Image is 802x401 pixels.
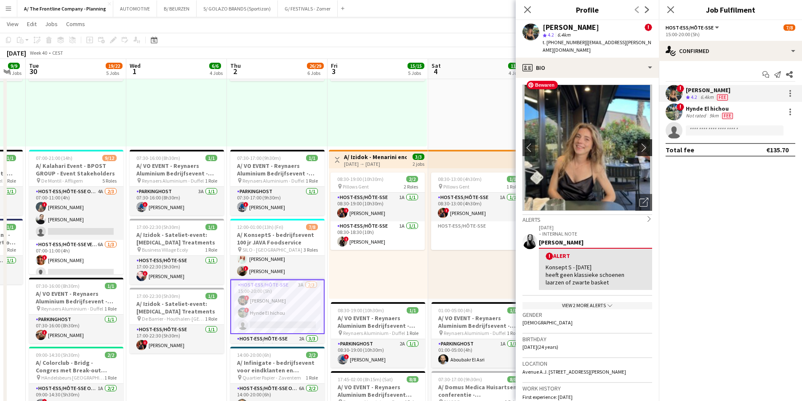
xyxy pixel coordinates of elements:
[506,183,519,190] span: 1 Role
[408,70,424,76] div: 5 Jobs
[142,178,204,184] span: Reynaers Aluminium - Duffel
[432,314,526,329] h3: A/ VO EVENT - Reynaers Aluminium Bedrijfsevent - PARKING LEVERANCIERS - 29/09 tem 06/10
[556,32,572,38] span: 6.4km
[666,31,795,37] div: 15:00-20:00 (5h)
[331,302,425,368] div: 08:30-19:00 (10h30m)1/1A/ VO EVENT - Reynaers Aluminium Bedrijfsevent - PARKING LEVERANCIERS - 29...
[330,173,425,250] div: 08:30-19:00 (10h30m)2/2 Pillows Gent2 RolesHost-ess/Hôte-sse1A1/108:30-19:00 (10h30m)![PERSON_NAM...
[338,307,384,313] span: 08:30-19:00 (10h30m)
[686,105,735,112] div: Hynde El hichou
[516,58,659,78] div: Bio
[230,162,325,177] h3: A/ VO EVENT - Reynaers Aluminium Bedrijfsevent - PARKING LEVERANCIERS - 29/09 tem 06/10
[406,176,418,182] span: 2/2
[130,162,224,177] h3: A/ VO EVENT - Reynaers Aluminium Bedrijfsevent - PARKING LEVERANCIERS - 29/09 tem 06/10
[413,154,424,160] span: 3/3
[237,224,283,230] span: 12:00-01:00 (13h) (Fri)
[143,340,148,345] span: !
[438,307,472,313] span: 01:00-05:00 (4h)
[645,24,652,31] span: !
[715,94,730,101] div: Crew has different fees then in role
[539,224,652,231] p: [DATE]
[130,288,224,353] div: 17:00-22:30 (5h30m)1/1A/ Izidok - Sateliet-event: [MEDICAL_DATA] Treatments De Barrier - Houthale...
[432,62,441,69] span: Sat
[29,359,123,374] h3: A/ Colorclub - Bridg - Congres met Break-out sessies
[522,85,652,211] img: Crew avatar or photo
[244,308,249,313] span: !
[63,19,88,29] a: Comms
[3,19,22,29] a: View
[42,19,61,29] a: Jobs
[242,374,301,381] span: Quartier Papier - Zaventem
[330,193,425,221] app-card-role: Host-ess/Hôte-sse1A1/108:30-19:00 (10h30m)![PERSON_NAME]
[344,153,407,161] h3: A/ Izidok - Menarini endocrinologie - 03+04/10/2025
[130,231,224,246] h3: A/ Izidok - Sateliet-event: [MEDICAL_DATA] Treatments
[29,240,123,293] app-card-role: Host-ess/Hôte-sse Vestiaire6A1/307:00-11:00 (4h)![PERSON_NAME]
[66,20,85,28] span: Comms
[143,202,148,207] span: !
[431,173,525,250] app-job-card: 08:30-13:00 (4h30m)1/1 Pillows Gent1 RoleHost-ess/Hôte-sse1A1/108:30-13:00 (4h30m)![PERSON_NAME]H...
[230,62,241,69] span: Thu
[105,352,117,358] span: 2/2
[36,155,72,161] span: 07:00-21:00 (14h)
[244,295,249,300] span: !
[677,85,684,92] span: !
[42,255,47,260] span: !
[130,219,224,284] app-job-card: 17:00-22:30 (5h30m)1/1A/ Izidok - Sateliet-event: [MEDICAL_DATA] Treatments Business Village Ecol...
[130,150,224,215] app-job-card: 07:30-16:00 (8h30m)1/1A/ VO EVENT - Reynaers Aluminium Bedrijfsevent - PARKING LEVERANCIERS - 29/...
[686,86,730,94] div: [PERSON_NAME]
[666,24,720,31] button: Host-ess/Hôte-sse
[708,112,720,119] div: 9km
[548,32,554,38] span: 4.2
[306,224,318,230] span: 7/8
[344,236,349,242] span: !
[522,335,652,343] h3: Birthday
[430,66,441,76] span: 4
[24,19,40,29] a: Edit
[210,70,223,76] div: 4 Jobs
[230,219,325,343] app-job-card: 12:00-01:00 (13h) (Fri)7/8A/ KonseptS - bedrijfsevent 100 jr JAVA Foodservice SILO - [GEOGRAPHIC_...
[539,239,652,246] div: [PERSON_NAME]
[691,94,697,100] span: 4.2
[104,305,117,312] span: 1 Role
[106,70,122,76] div: 5 Jobs
[444,330,506,336] span: Reynaers Aluminium - Duffel
[136,224,180,230] span: 17:00-22:30 (5h30m)
[205,155,217,161] span: 1/1
[205,293,217,299] span: 1/1
[197,0,278,17] button: S/ GOLAZO BRANDS (Sportizon)
[8,63,20,69] span: 9/9
[306,155,318,161] span: 1/1
[36,352,80,358] span: 09:00-14:30 (5h30m)
[666,24,714,31] span: Host-ess/Hôte-sse
[29,187,123,240] app-card-role: Host-ess/Hôte-sse Onthaal-Accueill4A2/307:00-11:00 (4h)![PERSON_NAME][PERSON_NAME]
[438,376,482,382] span: 07:30-17:00 (9h30m)
[331,339,425,368] app-card-role: Parkinghost2A1/108:30-19:00 (10h30m)![PERSON_NAME]
[130,300,224,315] h3: A/ Izidok - Sateliet-event: [MEDICAL_DATA] Treatments
[29,150,123,274] app-job-card: 07:00-21:00 (14h)9/12A/ Kalahari Event - BPOST GROUP - Event Stakeholders De Montil - Affligem5 R...
[522,385,652,392] h3: Work history
[230,150,325,215] app-job-card: 07:30-17:00 (9h30m)1/1A/ VO EVENT - Reynaers Aluminium Bedrijfsevent - PARKING LEVERANCIERS - 29/...
[522,360,652,367] h3: Location
[45,20,58,28] span: Jobs
[344,354,349,359] span: !
[29,278,123,343] div: 07:30-16:00 (8h30m)1/1A/ VO EVENT - Reynaers Aluminium Bedrijfsevent - PARKING LEVERANCIERS - 29/...
[507,330,519,336] span: 1 Role
[686,112,708,119] div: Not rated
[659,4,802,15] h3: Job Fulfilment
[543,39,586,45] span: t. [PHONE_NUMBER]
[205,224,217,230] span: 1/1
[543,24,599,31] div: [PERSON_NAME]
[508,63,525,69] span: 11/11
[522,214,652,223] div: Alerts
[331,314,425,329] h3: A/ VO EVENT - Reynaers Aluminium Bedrijfsevent - PARKING LEVERANCIERS - 29/09 tem 06/10
[130,325,224,353] app-card-role: Host-ess/Hôte-sse1/117:00-22:30 (5h30m)![PERSON_NAME]
[7,49,26,57] div: [DATE]
[209,63,221,69] span: 6/6
[720,112,735,119] div: Crew has different fees then in role
[331,62,338,69] span: Fri
[130,256,224,284] app-card-role: Host-ess/Hôte-sse1/117:00-22:30 (5h30m)![PERSON_NAME]
[522,344,558,350] span: [DATE] (24 years)
[443,183,469,190] span: Pillows Gent
[29,162,123,177] h3: A/ Kalahari Event - BPOST GROUP - Event Stakeholders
